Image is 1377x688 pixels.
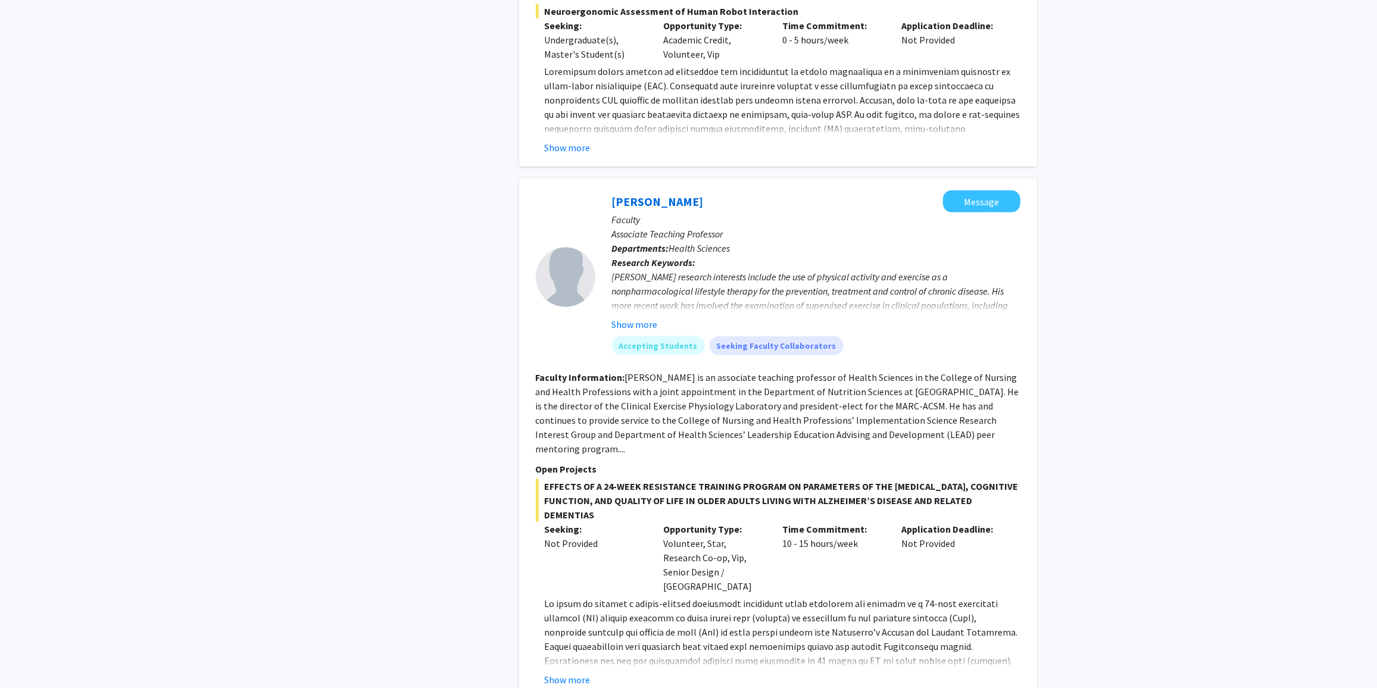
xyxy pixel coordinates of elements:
b: Research Keywords: [612,257,696,268]
p: Seeking: [545,18,646,33]
button: Message Michael Bruneau [943,190,1020,212]
span: Neuroergonomic Assessment of Human Robot Interaction [536,4,1020,18]
button: Show more [612,317,658,332]
div: Not Provided [892,18,1011,61]
p: Opportunity Type: [663,18,764,33]
mat-chip: Seeking Faculty Collaborators [710,336,844,355]
div: 0 - 5 hours/week [773,18,892,61]
p: Opportunity Type: [663,522,764,536]
mat-chip: Accepting Students [612,336,705,355]
div: Volunteer, Star, Research Co-op, Vip, Senior Design / [GEOGRAPHIC_DATA] [654,522,773,593]
div: [PERSON_NAME] research interests include the use of physical activity and exercise as a nonpharma... [612,270,1020,370]
p: Associate Teaching Professor [612,227,1020,241]
p: Loremipsum dolors ametcon ad elitseddoe tem incididuntut la etdolo magnaaliqua en a minimveniam q... [545,64,1020,236]
p: Application Deadline: [901,522,1003,536]
div: Not Provided [545,536,646,551]
b: Faculty Information: [536,371,625,383]
p: Faculty [612,212,1020,227]
p: Open Projects [536,462,1020,476]
span: EFFECTS OF A 24-WEEK RESISTANCE TRAINING PROGRAM ON PARAMETERS OF THE [MEDICAL_DATA], COGNITIVE F... [536,479,1020,522]
div: Undergraduate(s), Master's Student(s) [545,33,646,61]
div: Not Provided [892,522,1011,593]
span: Health Sciences [669,242,730,254]
p: Application Deadline: [901,18,1003,33]
fg-read-more: [PERSON_NAME] is an associate teaching professor of Health Sciences in the College of Nursing and... [536,371,1019,455]
b: Departments: [612,242,669,254]
div: Academic Credit, Volunteer, Vip [654,18,773,61]
button: Show more [545,140,591,155]
div: 10 - 15 hours/week [773,522,892,593]
p: Time Commitment: [782,522,883,536]
iframe: Chat [9,634,51,679]
p: Time Commitment: [782,18,883,33]
button: Show more [545,673,591,687]
a: [PERSON_NAME] [612,194,704,209]
p: Seeking: [545,522,646,536]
